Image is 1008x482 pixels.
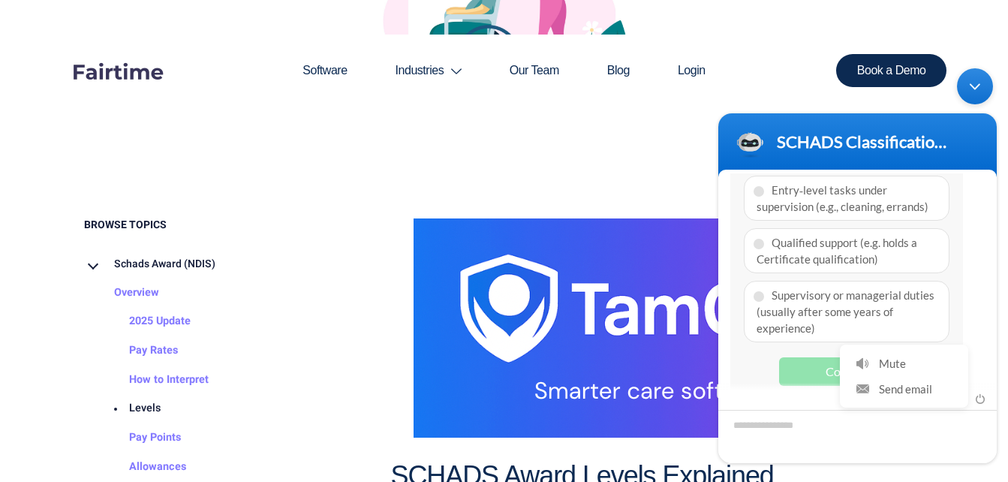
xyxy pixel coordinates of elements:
[99,366,209,395] a: How to Interpret
[278,35,371,107] a: Software
[84,250,215,279] a: Schads Award (NDIS)
[711,61,1004,471] iframe: SalesIQ Chatwindow
[486,35,583,107] a: Our Team
[99,307,191,336] a: 2025 Update
[99,423,181,453] a: Pay Points
[99,336,178,366] a: Pay Rates
[654,35,730,107] a: Login
[99,453,186,482] a: Allowances
[99,394,161,423] a: Levels
[84,279,159,308] a: Overview
[372,35,486,107] a: Industries
[583,35,654,107] a: Blog
[836,54,947,87] a: Book a Demo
